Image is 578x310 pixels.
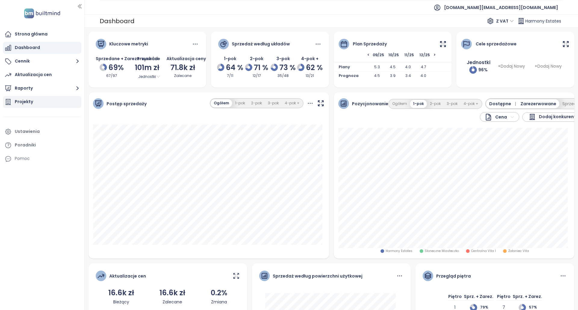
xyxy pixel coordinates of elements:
[400,73,416,79] span: 3.4
[226,62,243,73] span: 64 %
[467,59,490,66] div: Jednostki
[109,41,148,47] div: Kluczowe metryki
[444,0,558,15] span: [DOMAIN_NAME][EMAIL_ADDRESS][DOMAIN_NAME]
[478,66,488,73] span: 96 %
[306,62,323,73] span: 62 %
[387,52,400,60] span: 10/25
[211,287,227,299] div: 0.2%
[476,41,517,47] div: Cele sprzedażowe
[525,16,561,26] span: Harmony Estates
[369,64,385,70] span: 5.3
[353,41,387,47] div: Plan sprzedaży
[265,99,282,107] button: 3-pok
[372,52,385,60] span: 09/25
[433,52,447,60] span: >
[402,52,416,60] span: 11/25
[3,82,81,94] button: Raporty
[133,73,161,80] span: Jednostki
[3,139,81,151] a: Poradniki
[389,100,410,108] button: Ogółem
[108,287,134,299] div: 16.6k zł
[3,69,81,81] a: Aktualizacja cen
[298,73,322,79] div: 13/21
[496,61,527,72] span: + Dodaj nowy
[15,128,40,135] div: Ustawienia
[232,99,248,107] button: 1-pok
[3,28,81,40] a: Strona główna
[416,64,431,70] span: 4.7
[15,71,52,78] div: Aktualizacja cen
[248,99,265,107] button: 2-pok
[170,63,195,72] span: 71.8k zł
[515,101,516,107] span: |
[418,52,431,60] span: 12/25
[521,100,556,107] span: Zarezerwowane
[135,63,160,72] span: 101m zł
[276,56,290,62] span: 3-pok
[339,64,370,70] span: Plany
[96,73,128,79] div: 67/97
[15,44,40,51] div: Dashboard
[245,73,268,79] div: 12/17
[211,299,227,305] div: Zmiana
[471,249,496,253] span: Centralna Vita I
[96,56,160,62] span: Sprzedane + Zarezerwowane
[218,73,242,79] div: 7/11
[160,287,185,299] div: 16.6k zł
[15,30,48,38] div: Strona główna
[369,73,385,79] span: 4.5
[272,73,295,79] div: 35/48
[301,56,319,62] span: 4-pok +
[400,64,416,70] span: 4.0
[282,99,303,107] button: 4-pok +
[444,100,461,108] button: 3-pok
[3,126,81,138] a: Ustawienia
[513,293,542,304] div: Sprz. + Zarez.
[3,153,81,165] div: Pomoc
[273,273,362,279] div: Sprzedaż według powierzchni użytkowej
[425,249,459,253] span: Słoneczne Miasteczko
[224,56,236,62] span: 1-pok
[15,98,33,106] div: Projekty
[385,73,400,79] span: 3.9
[131,55,163,62] div: Przychód
[160,299,185,305] div: Zalecane
[211,99,232,107] button: Ogółem
[416,73,431,79] span: 4.0
[232,41,290,47] div: Sprzedaż według układów
[22,7,62,20] img: logo
[496,17,514,26] span: Z VAT
[464,293,493,304] div: Sprz. + Zarez.
[250,56,263,62] span: 2-pok
[496,293,511,304] div: Piętro
[489,100,518,107] span: Dostępne
[427,100,444,108] button: 2-pok
[3,42,81,54] a: Dashboard
[461,100,481,108] button: 4-pok +
[448,293,462,304] div: Piętro
[3,96,81,108] a: Projekty
[166,55,199,62] div: Aktualizacja ceny
[386,249,412,253] span: Harmony Estates
[109,273,146,279] div: Aktualizacje cen
[279,62,296,73] span: 73 %
[508,249,529,253] span: Żabiniec Vita
[533,61,564,72] span: + Dodaj nowy
[352,100,388,107] span: Pozycjonowanie
[15,155,30,162] div: Pomoc
[339,52,370,60] span: <
[485,113,507,121] div: Cena
[436,273,471,279] div: Przegląd piętra
[108,299,134,305] div: Bieżący
[166,73,199,79] div: Zalecane
[339,73,370,79] span: Prognoza
[254,62,268,73] span: 71 %
[410,100,427,108] button: 1-pok
[385,64,400,70] span: 4.5
[100,16,135,26] div: Dashboard
[3,55,81,67] button: Cennik
[107,100,147,107] span: Postęp sprzedaży
[15,141,36,149] div: Poradniki
[108,62,124,73] span: 69%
